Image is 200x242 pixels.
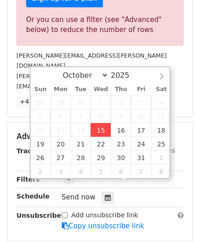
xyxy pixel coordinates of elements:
a: Copy unsubscribe link [62,222,144,230]
span: October 3, 2025 [131,96,151,109]
iframe: Chat Widget [154,198,200,242]
span: Sat [151,86,171,92]
span: October 2, 2025 [111,96,131,109]
span: October 21, 2025 [70,137,91,151]
span: Fri [131,86,151,92]
span: November 1, 2025 [151,151,171,164]
span: September 29, 2025 [50,96,70,109]
span: October 6, 2025 [50,109,70,123]
span: October 18, 2025 [151,123,171,137]
span: October 14, 2025 [70,123,91,137]
span: October 10, 2025 [131,109,151,123]
span: October 26, 2025 [31,151,51,164]
strong: Unsubscribe [16,212,61,219]
span: Send now [62,193,96,201]
span: November 4, 2025 [70,164,91,178]
span: Thu [111,86,131,92]
span: October 23, 2025 [111,137,131,151]
input: Year [108,71,141,80]
strong: Filters [16,176,40,183]
span: November 3, 2025 [50,164,70,178]
small: [PERSON_NAME][EMAIL_ADDRESS][DOMAIN_NAME] [16,73,167,80]
small: [EMAIL_ADDRESS][DOMAIN_NAME] [16,83,119,90]
span: October 30, 2025 [111,151,131,164]
label: Add unsubscribe link [71,210,138,220]
span: October 4, 2025 [151,96,171,109]
span: October 17, 2025 [131,123,151,137]
span: Mon [50,86,70,92]
h5: Advanced [16,131,184,141]
span: October 25, 2025 [151,137,171,151]
span: October 9, 2025 [111,109,131,123]
div: Or you can use a filter (see "Advanced" below) to reduce the number of rows [26,15,174,35]
span: October 29, 2025 [91,151,111,164]
span: October 13, 2025 [50,123,70,137]
span: November 8, 2025 [151,164,171,178]
span: October 31, 2025 [131,151,151,164]
span: October 28, 2025 [70,151,91,164]
span: October 5, 2025 [31,109,51,123]
span: Wed [91,86,111,92]
span: November 5, 2025 [91,164,111,178]
small: [PERSON_NAME][EMAIL_ADDRESS][PERSON_NAME][DOMAIN_NAME] [16,52,167,70]
strong: Tracking [16,147,47,155]
span: November 6, 2025 [111,164,131,178]
span: October 27, 2025 [50,151,70,164]
span: October 15, 2025 [91,123,111,137]
strong: Schedule [16,193,49,200]
span: October 7, 2025 [70,109,91,123]
span: October 11, 2025 [151,109,171,123]
span: October 24, 2025 [131,137,151,151]
span: Tue [70,86,91,92]
span: October 1, 2025 [91,96,111,109]
a: +47 more [16,96,55,108]
span: October 12, 2025 [31,123,51,137]
span: November 2, 2025 [31,164,51,178]
span: Sun [31,86,51,92]
span: September 30, 2025 [70,96,91,109]
span: October 22, 2025 [91,137,111,151]
span: November 7, 2025 [131,164,151,178]
span: September 28, 2025 [31,96,51,109]
span: October 19, 2025 [31,137,51,151]
span: October 16, 2025 [111,123,131,137]
span: October 8, 2025 [91,109,111,123]
span: October 20, 2025 [50,137,70,151]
